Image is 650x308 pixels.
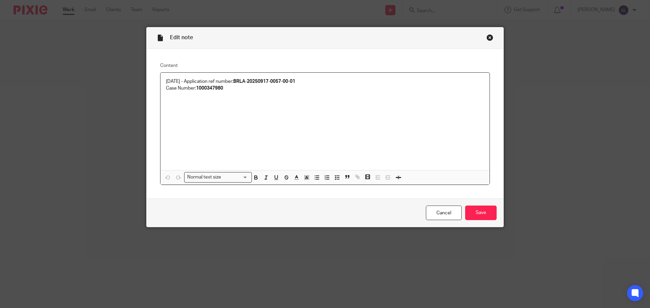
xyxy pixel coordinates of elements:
input: Search for option [223,174,248,181]
input: Save [465,206,497,220]
span: Normal text size [186,174,223,181]
p: Case Number: [166,85,484,92]
p: [DATE] - Application ref number: [166,78,484,85]
div: Search for option [184,172,252,183]
label: Content [160,62,490,69]
strong: BRLA-20250917-0057-00-01 [233,79,295,84]
span: Edit note [170,35,193,40]
a: Cancel [426,206,462,220]
div: Close this dialog window [486,34,493,41]
strong: 1000347980 [196,86,223,91]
